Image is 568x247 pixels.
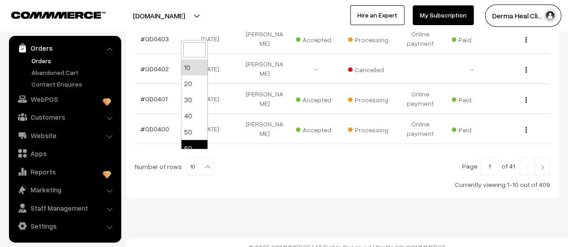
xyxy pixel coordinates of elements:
span: Processing [348,123,393,134]
a: Apps [11,145,118,161]
td: [DATE] [187,24,239,54]
a: Settings [11,218,118,234]
li: 30 [181,91,207,108]
span: Accepted [296,123,341,134]
span: Processing [348,33,393,44]
img: user [543,9,557,22]
td: [DATE] [187,84,239,114]
img: Menu [525,67,527,73]
span: 10 [186,157,213,175]
a: Customers [11,109,118,125]
a: Staff Management [11,200,118,216]
img: Menu [525,37,527,43]
td: - [291,54,343,84]
li: 60 [181,140,207,156]
button: Derma Heal Cli… [485,4,561,27]
img: Right [538,165,546,170]
span: Page [462,162,477,170]
span: Processing [348,93,393,104]
span: 10 [187,158,213,176]
a: COMMMERCE [11,9,90,20]
span: Paid [452,33,497,44]
li: 20 [181,75,207,91]
span: Number of rows [135,162,182,171]
a: Orders [29,56,118,65]
td: [PERSON_NAME] [239,114,291,144]
button: [DOMAIN_NAME] [101,4,216,27]
div: Currently viewing 1-10 out of 409 [135,180,550,189]
a: Contact Enquires [29,79,118,89]
a: #OD0402 [141,65,169,73]
a: Reports [11,164,118,180]
img: Left [523,165,531,170]
img: Menu [525,97,527,103]
a: WebPOS [11,91,118,107]
a: Orders [11,40,118,56]
a: Hire an Expert [350,5,405,25]
span: Paid [452,93,497,104]
img: Menu [525,127,527,133]
span: Paid [452,123,497,134]
img: COMMMERCE [11,12,106,18]
a: #OD0401 [141,95,167,103]
a: Website [11,127,118,143]
td: [DATE] [187,114,239,144]
span: Accepted [296,93,341,104]
span: Cancelled [348,63,393,74]
li: 10 [181,59,207,75]
td: [PERSON_NAME] [239,24,291,54]
a: My Subscription [413,5,474,25]
td: [PERSON_NAME] [239,54,291,84]
li: 40 [181,108,207,124]
td: Online payment [394,114,446,144]
span: Accepted [296,33,341,44]
td: [DATE] [187,54,239,84]
td: [PERSON_NAME] [239,84,291,114]
a: #OD0403 [141,35,169,43]
td: Online payment [394,84,446,114]
span: of 41 [502,162,515,170]
a: Abandoned Cart [29,68,118,77]
a: Marketing [11,182,118,198]
td: Online payment [394,24,446,54]
a: #OD0400 [141,125,169,133]
td: - [446,54,498,84]
li: 50 [181,124,207,140]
